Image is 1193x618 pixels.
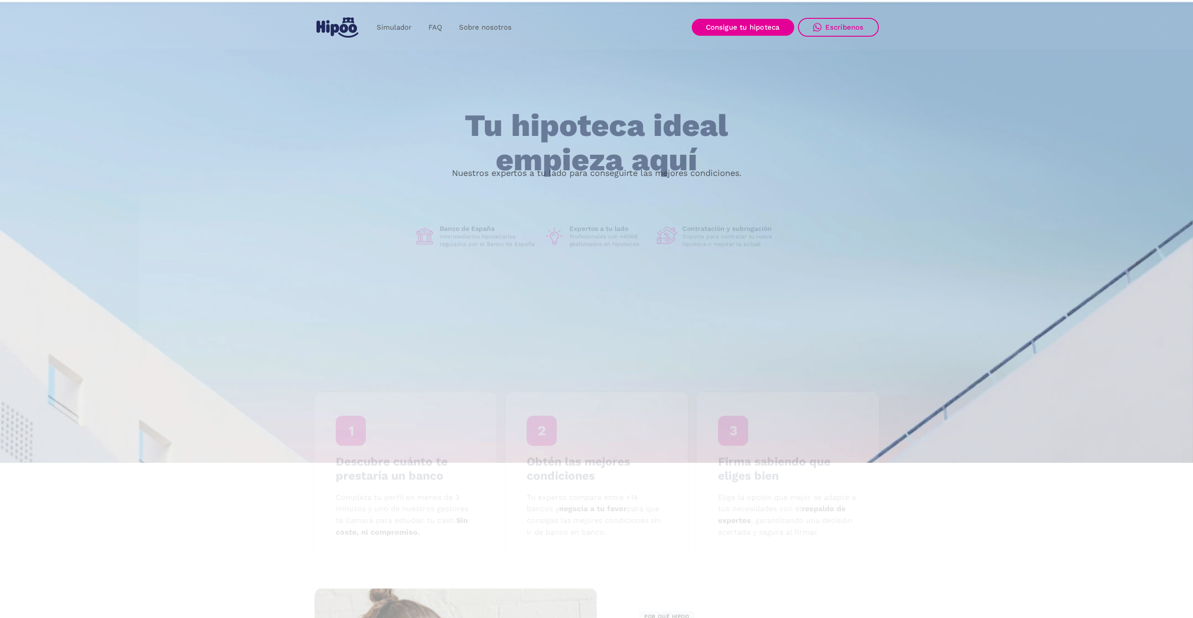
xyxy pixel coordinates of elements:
[450,18,520,37] a: Sobre nosotros
[440,233,537,248] p: Intermediarios hipotecarios regulados por el Banco de España
[440,224,537,233] h1: Banco de España
[569,233,649,248] p: Profesionales con +40M€ gestionados en hipotecas
[798,18,879,37] a: Escríbenos
[335,516,467,537] strong: Sin coste, ni compromiso.
[368,18,420,37] a: Simulador
[718,455,858,483] h4: Firma sabiendo que eliges bien
[335,455,475,483] h4: Descubre cuánto te prestaría un banco
[335,492,475,539] p: Completa tu perfil en menos de 3 minutos y uno de nuestros gestores te llamará para estudiar tu c...
[692,19,794,36] a: Consigue tu hipoteca
[420,18,450,37] a: FAQ
[682,224,779,233] h1: Contratación y subrogación
[527,455,667,483] h4: Obtén las mejores condiciones
[418,109,774,177] h1: Tu hipoteca ideal empieza aquí
[452,169,742,177] p: Nuestros expertos a tu lado para conseguirte las mejores condiciones.
[718,504,845,525] strong: respaldo de expertos
[682,233,779,248] p: Soporte para contratar tu nueva hipoteca o mejorar la actual
[825,23,864,32] div: Escríbenos
[569,224,649,233] h1: Expertos a tu lado
[527,492,667,539] p: Tu experto compara entre +14 bancos y para que consigas las mejores condiciones sin ir de banco e...
[559,504,627,513] strong: negocia a tu favor
[718,492,858,539] p: Elige la opción que mejor se adapte a tus necesidades con el , garantizando una decisión acertada...
[315,14,361,41] a: home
